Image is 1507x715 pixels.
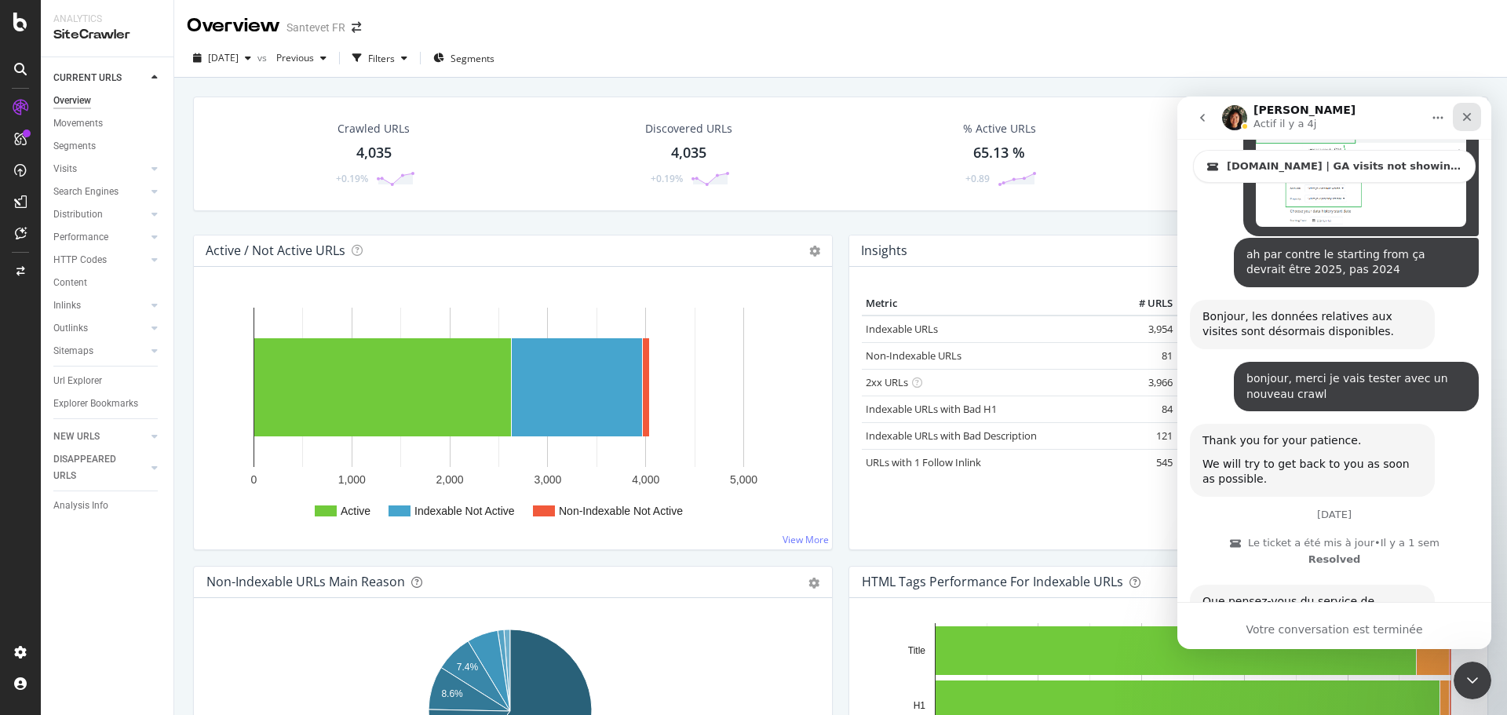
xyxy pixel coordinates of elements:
[206,292,819,537] svg: A chart.
[53,138,96,155] div: Segments
[53,498,162,514] a: Analysis Info
[352,22,361,33] div: arrow-right-arrow-left
[866,375,908,389] a: 2xx URLs
[356,143,392,163] div: 4,035
[208,51,239,64] span: 2025 Sep. 14th
[336,172,368,185] div: +0.19%
[862,574,1123,589] div: HTML Tags Performance for Indexable URLs
[53,429,100,445] div: NEW URLS
[427,46,501,71] button: Segments
[534,473,561,486] text: 3,000
[53,429,147,445] a: NEW URLS
[973,143,1025,163] div: 65.13 %
[1177,97,1491,649] iframe: Intercom live chat
[451,52,494,65] span: Segments
[1177,449,1255,476] td: -2.2 %
[368,52,395,65] div: Filters
[1177,292,1255,316] th: Change
[963,121,1036,137] div: % Active URLs
[783,533,829,546] a: View More
[914,700,926,711] text: H1
[206,240,345,261] h4: Active / Not Active URLs
[53,26,161,44] div: SiteCrawler
[257,51,270,64] span: vs
[53,13,161,26] div: Analytics
[559,505,683,517] text: Non-Indexable Not Active
[53,275,162,291] a: Content
[341,505,370,517] text: Active
[808,578,819,589] div: gear
[1454,662,1491,699] iframe: Intercom live chat
[1177,316,1255,343] td: +0.2 %
[53,115,162,132] a: Movements
[53,297,147,314] a: Inlinks
[1114,369,1177,396] td: 3,966
[1114,342,1177,369] td: 81
[53,93,162,109] a: Overview
[53,252,147,268] a: HTTP Codes
[53,229,147,246] a: Performance
[53,275,87,291] div: Content
[53,320,88,337] div: Outlinks
[53,70,122,86] div: CURRENT URLS
[1114,396,1177,422] td: 84
[270,46,333,71] button: Previous
[908,645,926,656] text: Title
[53,396,162,412] a: Explorer Bookmarks
[965,172,990,185] div: +0.89
[286,20,345,35] div: Santevet FR
[53,70,147,86] a: CURRENT URLS
[53,161,147,177] a: Visits
[866,402,997,416] a: Indexable URLs with Bad H1
[1114,292,1177,316] th: # URLS
[251,473,257,486] text: 0
[866,455,981,469] a: URLs with 1 Follow Inlink
[1177,396,1255,422] td: -19.2 %
[53,115,103,132] div: Movements
[1114,316,1177,343] td: 3,954
[53,396,138,412] div: Explorer Bookmarks
[414,505,515,517] text: Indexable Not Active
[632,473,659,486] text: 4,000
[53,373,162,389] a: Url Explorer
[53,161,77,177] div: Visits
[53,229,108,246] div: Performance
[53,252,107,268] div: HTTP Codes
[1177,342,1255,369] td: +0.0 %
[187,46,257,71] button: [DATE]
[866,348,961,363] a: Non-Indexable URLs
[457,662,479,673] text: 7.4%
[1177,422,1255,449] td: -14.8 %
[866,322,938,336] a: Indexable URLs
[53,343,147,359] a: Sitemaps
[53,206,147,223] a: Distribution
[53,451,133,484] div: DISAPPEARED URLS
[1114,449,1177,476] td: 545
[346,46,414,71] button: Filters
[53,184,147,200] a: Search Engines
[187,13,280,39] div: Overview
[53,184,119,200] div: Search Engines
[338,121,410,137] div: Crawled URLs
